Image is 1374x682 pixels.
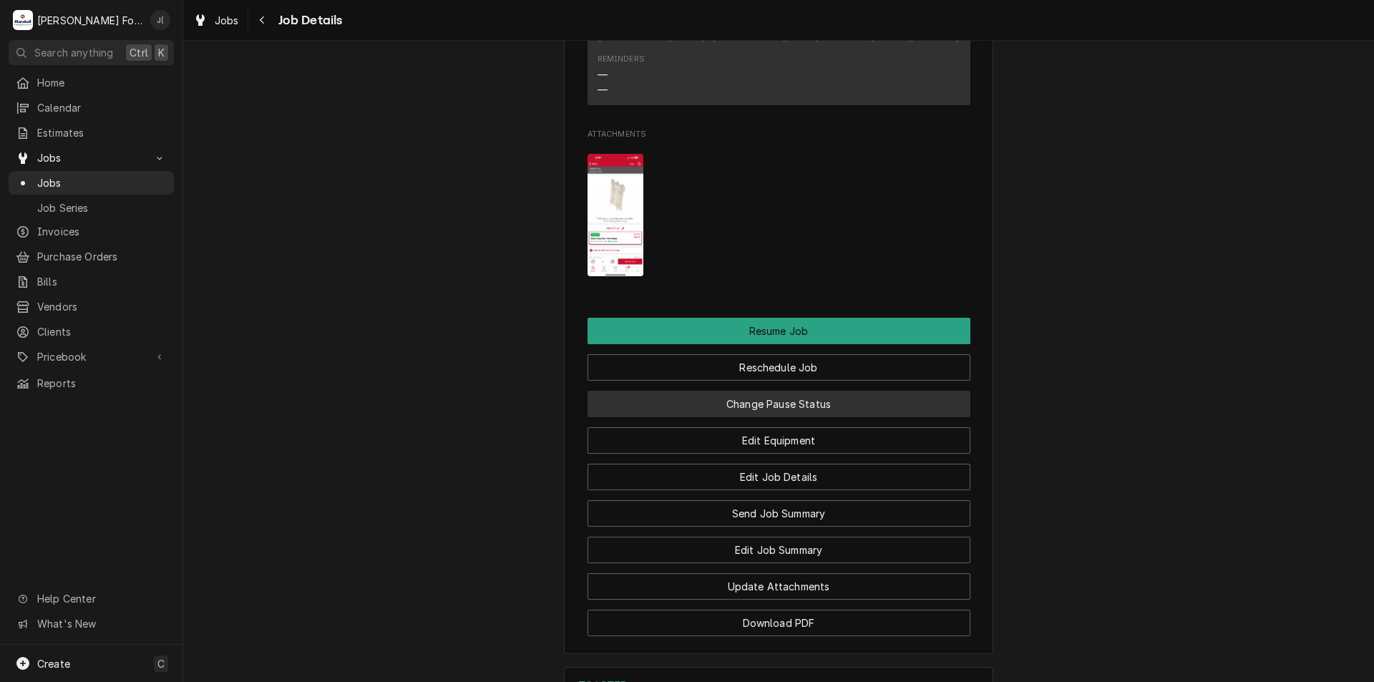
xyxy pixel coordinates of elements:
div: Button Group Row [588,344,970,381]
a: [PHONE_NUMBER] [870,30,960,42]
button: Update Attachments [588,573,970,600]
div: Reminders [598,54,645,65]
button: Reschedule Job [588,354,970,381]
a: Go to Help Center [9,587,174,610]
a: Home [9,71,174,94]
span: Help Center [37,591,165,606]
div: Button Group Row [588,417,970,454]
span: Job Details [274,11,343,30]
span: Job Series [37,200,167,215]
div: Reminders [598,54,645,97]
span: Attachments [588,129,970,140]
a: Go to Jobs [9,146,174,170]
span: Reports [37,376,167,391]
div: Attachments [588,129,970,288]
a: Invoices [9,220,174,243]
div: Client Contact List [588,7,970,112]
button: Download PDF [588,610,970,636]
div: Button Group Row [588,318,970,344]
span: K [158,45,165,60]
span: Purchase Orders [37,249,167,264]
span: Create [37,658,70,670]
a: Reports [9,371,174,395]
a: Purchase Orders [9,245,174,268]
span: Jobs [37,175,167,190]
div: Jeff Debigare (109)'s Avatar [150,10,170,30]
a: Clients [9,320,174,344]
button: Resume Job [588,318,970,344]
span: Pricebook [37,349,145,364]
div: — [598,67,608,82]
a: Bills [9,270,174,293]
div: — [598,82,608,97]
span: Vendors [37,299,167,314]
span: What's New [37,616,165,631]
img: IslFIr9xScCzk4tihiKp [588,154,644,276]
div: Button Group Row [588,454,970,490]
span: C [157,656,165,671]
button: Edit Equipment [588,427,970,454]
span: Estimates [37,125,167,140]
a: Jobs [9,171,174,195]
span: Jobs [215,13,239,28]
button: Navigate back [251,9,274,31]
div: M [13,10,33,30]
div: J( [150,10,170,30]
div: [PERSON_NAME] Food Equipment Service [37,13,142,28]
button: Change Pause Status [588,391,970,417]
span: Home [37,75,167,90]
span: Attachments [588,143,970,288]
a: Job Series [9,196,174,220]
button: Send Job Summary [588,500,970,527]
span: Ctrl [130,45,148,60]
span: Bills [37,274,167,289]
a: Jobs [187,9,245,32]
a: Estimates [9,121,174,145]
span: Invoices [37,224,167,239]
a: Go to What's New [9,612,174,635]
div: Marshall Food Equipment Service's Avatar [13,10,33,30]
div: Button Group Row [588,381,970,417]
button: Edit Job Details [588,464,970,490]
div: Button Group Row [588,563,970,600]
div: Button Group [588,318,970,636]
span: Calendar [37,100,167,115]
span: Clients [37,324,167,339]
span: Jobs [37,150,145,165]
a: Go to Pricebook [9,345,174,369]
div: Button Group Row [588,527,970,563]
div: Contact [588,7,970,105]
span: Search anything [34,45,113,60]
div: Button Group Row [588,490,970,527]
a: Vendors [9,295,174,318]
button: Search anythingCtrlK [9,40,174,65]
div: Button Group Row [588,600,970,636]
a: Calendar [9,96,174,120]
button: Edit Job Summary [588,537,970,563]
